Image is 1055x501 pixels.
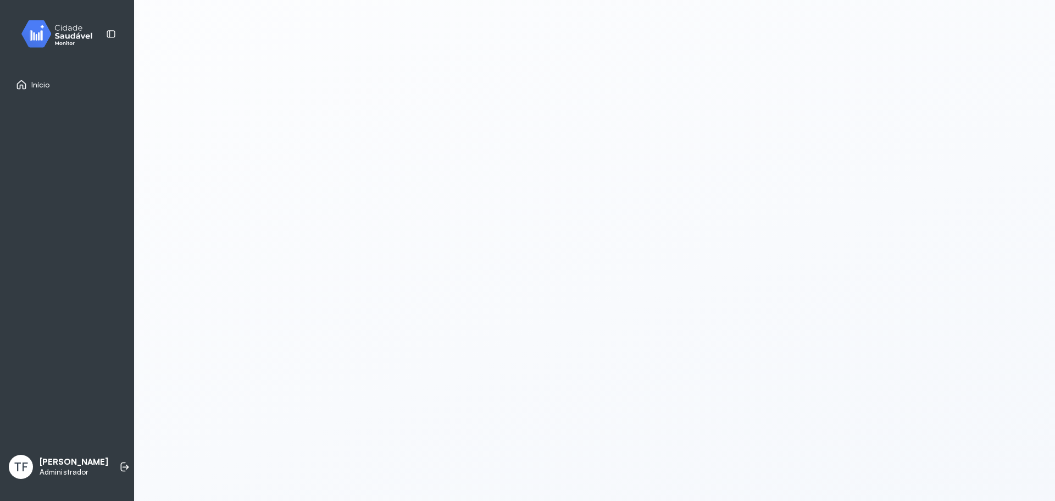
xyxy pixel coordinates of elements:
img: monitor.svg [12,18,110,50]
span: TF [14,460,28,474]
a: Início [16,79,118,90]
span: Início [31,80,50,90]
p: Administrador [40,467,108,477]
p: [PERSON_NAME] [40,457,108,467]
